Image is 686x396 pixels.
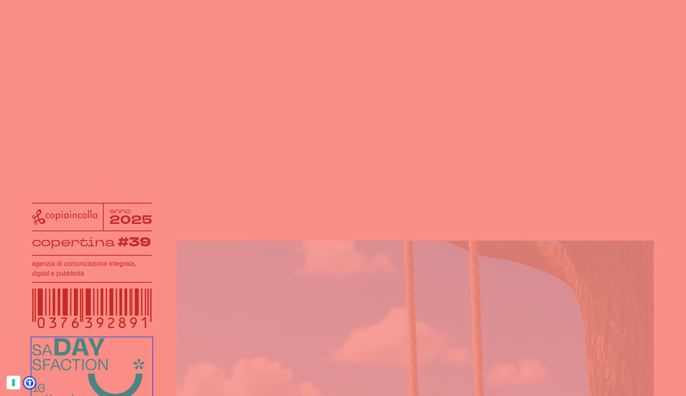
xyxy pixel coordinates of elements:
[32,259,151,279] h1: agenzia di comunicazione integrata, digital e pubblicità
[109,206,131,215] tspan: anno
[117,234,151,251] tspan: #39
[24,378,35,388] a: Apri il menu di accessibilità
[109,212,152,228] tspan: 2025
[31,234,115,250] tspan: copertina
[7,376,20,389] button: Le tue preferenze relative al consenso per le tecnologie di tracciamento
